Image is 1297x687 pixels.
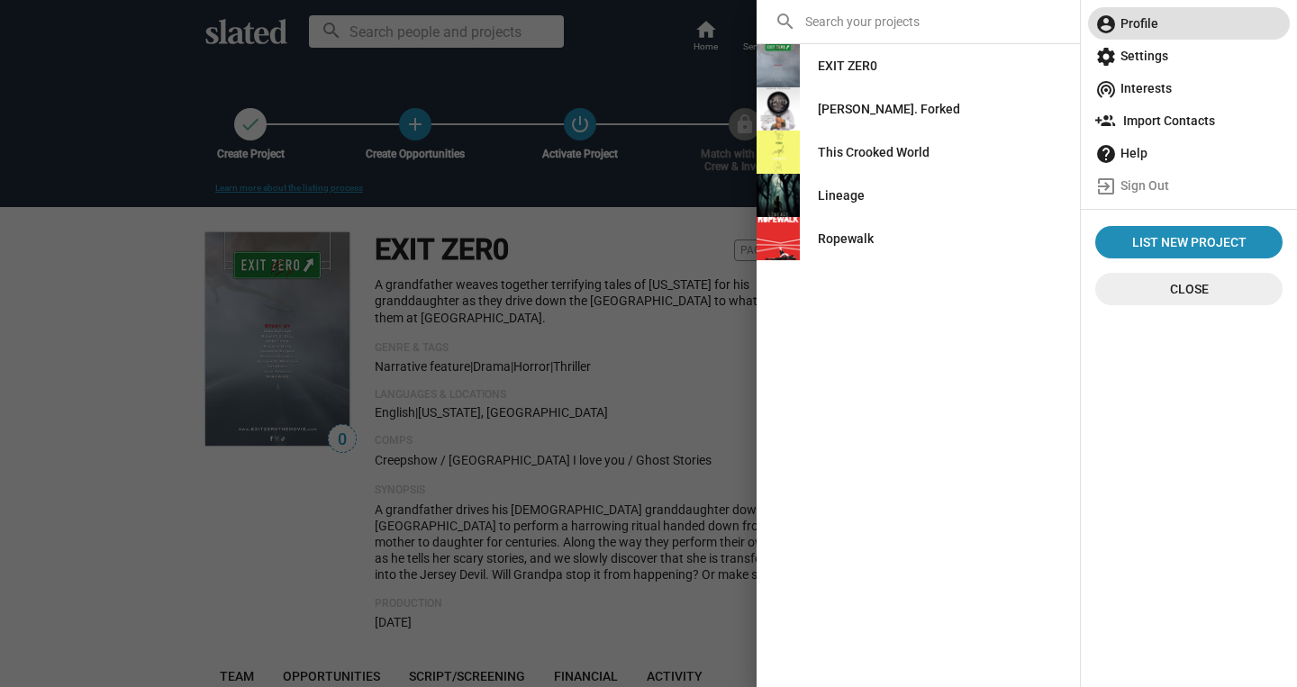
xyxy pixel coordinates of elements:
[1095,169,1283,202] span: Sign Out
[1095,143,1117,165] mat-icon: help
[757,87,800,131] img: Susan Feniger. Forked
[1088,7,1290,40] a: Profile
[818,136,930,168] div: This Crooked World
[757,44,800,87] img: EXIT ZER0
[1095,72,1283,104] span: Interests
[1095,7,1283,40] span: Profile
[1095,14,1117,35] mat-icon: account_circle
[1095,176,1117,197] mat-icon: exit_to_app
[1095,40,1283,72] span: Settings
[803,222,888,255] a: Ropewalk
[757,217,800,260] img: Ropewalk
[1110,273,1268,305] span: Close
[1088,137,1290,169] a: Help
[1088,40,1290,72] a: Settings
[1095,273,1283,305] button: Close
[1095,104,1283,137] span: Import Contacts
[1088,104,1290,137] a: Import Contacts
[775,11,796,32] mat-icon: search
[1095,46,1117,68] mat-icon: settings
[1095,78,1117,100] mat-icon: wifi_tethering
[1088,169,1290,202] a: Sign Out
[1088,72,1290,104] a: Interests
[803,50,892,82] a: EXIT ZER0
[818,93,960,125] div: [PERSON_NAME]. Forked
[757,131,800,174] img: This Crooked World
[1095,137,1283,169] span: Help
[803,136,944,168] a: This Crooked World
[803,179,879,212] a: Lineage
[818,179,865,212] div: Lineage
[757,174,800,217] img: Lineage
[818,222,874,255] div: Ropewalk
[818,50,877,82] div: EXIT ZER0
[1095,226,1283,258] a: List New Project
[1102,226,1275,258] span: List New Project
[803,93,975,125] a: [PERSON_NAME]. Forked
